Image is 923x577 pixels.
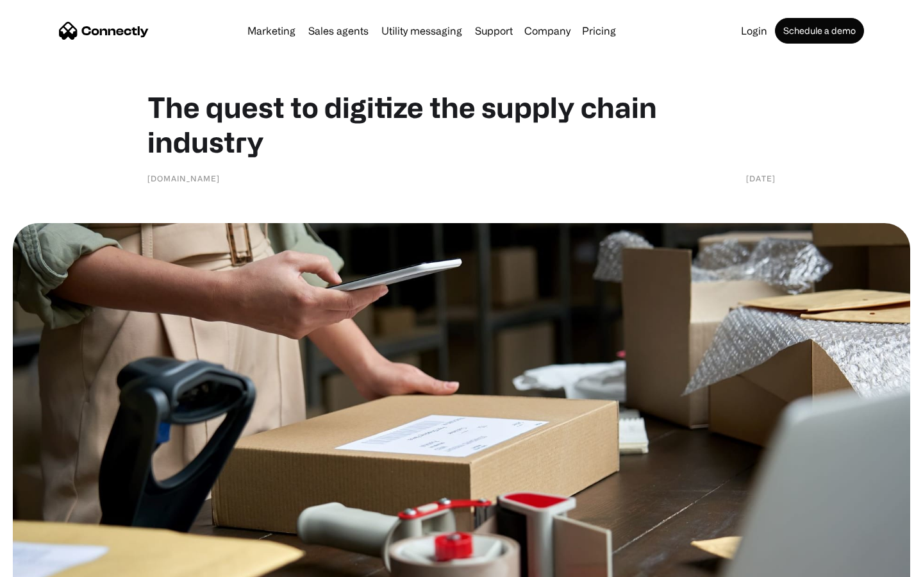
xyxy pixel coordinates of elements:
[524,22,570,40] div: Company
[26,555,77,573] ul: Language list
[736,26,772,36] a: Login
[746,172,776,185] div: [DATE]
[13,555,77,573] aside: Language selected: English
[775,18,864,44] a: Schedule a demo
[303,26,374,36] a: Sales agents
[376,26,467,36] a: Utility messaging
[147,90,776,159] h1: The quest to digitize the supply chain industry
[242,26,301,36] a: Marketing
[470,26,518,36] a: Support
[147,172,220,185] div: [DOMAIN_NAME]
[577,26,621,36] a: Pricing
